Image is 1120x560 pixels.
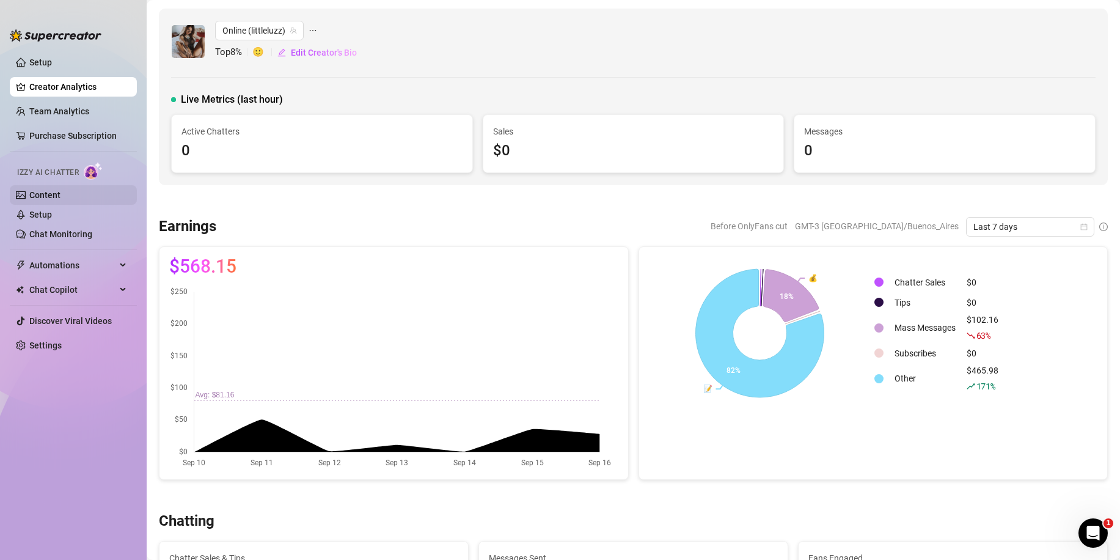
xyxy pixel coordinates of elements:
[277,48,286,57] span: edit
[16,286,24,294] img: Chat Copilot
[252,45,277,60] span: 🙂
[493,139,774,163] div: $0
[973,218,1087,236] span: Last 7 days
[29,256,116,275] span: Automations
[967,313,998,342] div: $102.16
[29,106,89,116] a: Team Analytics
[795,217,959,235] span: GMT-3 [GEOGRAPHIC_DATA]/Buenos_Aires
[215,45,252,60] span: Top 8 %
[1080,223,1088,230] span: calendar
[967,276,998,289] div: $0
[181,125,463,138] span: Active Chatters
[890,293,961,312] td: Tips
[29,190,60,200] a: Content
[291,48,357,57] span: Edit Creator's Bio
[84,162,103,180] img: AI Chatter
[29,126,127,146] a: Purchase Subscription
[890,313,961,342] td: Mass Messages
[967,364,998,393] div: $465.98
[804,139,1085,163] div: 0
[976,380,995,392] span: 171 %
[976,330,990,341] span: 63 %
[890,273,961,292] td: Chatter Sales
[159,217,216,237] h3: Earnings
[181,139,463,163] div: 0
[172,25,205,58] img: Online
[29,57,52,67] a: Setup
[703,384,712,393] text: 📝
[169,257,236,276] span: $568.15
[804,125,1085,138] span: Messages
[181,92,283,107] span: Live Metrics (last hour)
[309,21,317,40] span: ellipsis
[1104,518,1113,528] span: 1
[967,296,998,309] div: $0
[711,217,788,235] span: Before OnlyFans cut
[29,280,116,300] span: Chat Copilot
[16,260,26,270] span: thunderbolt
[967,382,975,391] span: rise
[1099,223,1108,231] span: info-circle
[29,316,112,326] a: Discover Viral Videos
[159,512,214,531] h3: Chatting
[29,210,52,219] a: Setup
[808,273,818,282] text: 💰
[277,43,357,62] button: Edit Creator's Bio
[890,364,961,393] td: Other
[890,344,961,363] td: Subscribes
[967,331,975,340] span: fall
[29,229,92,239] a: Chat Monitoring
[29,341,62,350] a: Settings
[967,347,998,360] div: $0
[1078,518,1108,548] iframe: Intercom live chat
[493,125,774,138] span: Sales
[10,29,101,42] img: logo-BBDzfeDw.svg
[17,167,79,179] span: Izzy AI Chatter
[29,77,127,97] a: Creator Analytics
[222,21,296,40] span: Online (littleluzz)
[290,27,297,34] span: team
